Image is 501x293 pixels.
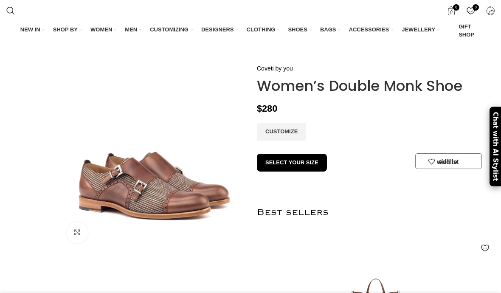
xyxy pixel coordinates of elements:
a: BAGS [320,21,341,39]
a: CLOTHING [247,21,280,39]
span: CUSTOMIZING [150,26,189,34]
a: WOMEN [90,21,116,39]
span: SHOES [288,26,307,34]
a: 0 [442,2,460,19]
img: GiftBag [448,27,456,35]
a: JEWELLERY [402,21,439,39]
a: CUSTOMIZING [150,21,193,39]
img: Ladies Dress [4,99,56,129]
span: CLOTHING [247,26,276,34]
a: NEW IN [20,21,45,39]
span: DESIGNERS [201,26,234,34]
span: MEN [125,26,137,34]
span: GIFT SHOP [459,23,481,38]
a: GIFT SHOP [448,21,481,40]
a: MEN [125,21,141,39]
span: NEW IN [20,26,40,34]
a: SHOP BY [53,21,82,39]
a: ACCESSORIES [349,21,394,39]
div: Main navigation [2,21,499,40]
bdi: 280 [257,103,277,114]
img: Women's Double Monk [4,133,56,163]
a: Search [2,2,19,19]
a: SHOES [288,21,312,39]
span: BAGS [320,26,336,34]
span: $ [257,103,262,114]
span: JEWELLERY [402,26,435,34]
span: SHOP BY [53,26,78,34]
button: SELECT YOUR SIZE [257,154,327,172]
span: ACCESSORIES [349,26,389,34]
a: 0 [462,2,479,19]
a: CUSTOMIZE [257,123,306,141]
span: 0 [453,4,459,11]
div: My Wishlist [462,2,479,19]
span: 0 [473,4,479,11]
img: Mens shoes for women Women's Double Monk [4,168,56,198]
a: Coveti by you [257,64,293,73]
h1: Women’s Double Monk Shoe [257,77,495,95]
a: DESIGNERS [201,21,238,39]
h2: Best sellers [257,190,495,235]
img: Brown monk shoes for women [4,64,56,94]
span: WOMEN [90,26,112,34]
